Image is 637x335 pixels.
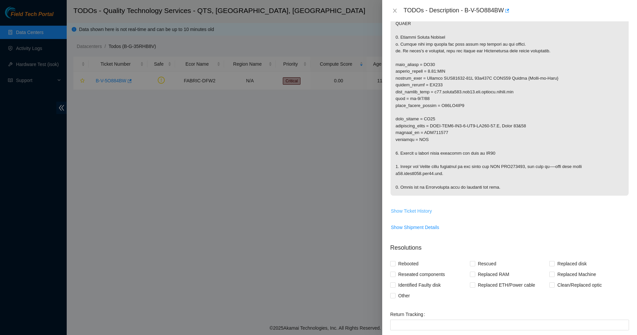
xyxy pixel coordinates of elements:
span: Rebooted [396,258,421,269]
span: Replaced Machine [555,269,599,280]
span: Identified Faulty disk [396,280,444,290]
button: Show Ticket History [391,206,432,216]
p: Resolutions [390,238,629,252]
span: Show Ticket History [391,207,432,215]
div: TODOs - Description - B-V-5O884BW [404,5,629,16]
span: Replaced disk [555,258,589,269]
span: Replaced ETH/Power cable [475,280,538,290]
span: Reseated components [396,269,448,280]
button: Show Shipment Details [391,222,440,233]
span: Show Shipment Details [391,224,439,231]
label: Return Tracking [390,309,428,320]
span: Clean/Replaced optic [555,280,604,290]
span: close [392,8,398,13]
span: Replaced RAM [475,269,512,280]
span: Other [396,290,413,301]
span: Rescued [475,258,499,269]
button: Close [390,8,400,14]
input: Return Tracking [390,320,629,330]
